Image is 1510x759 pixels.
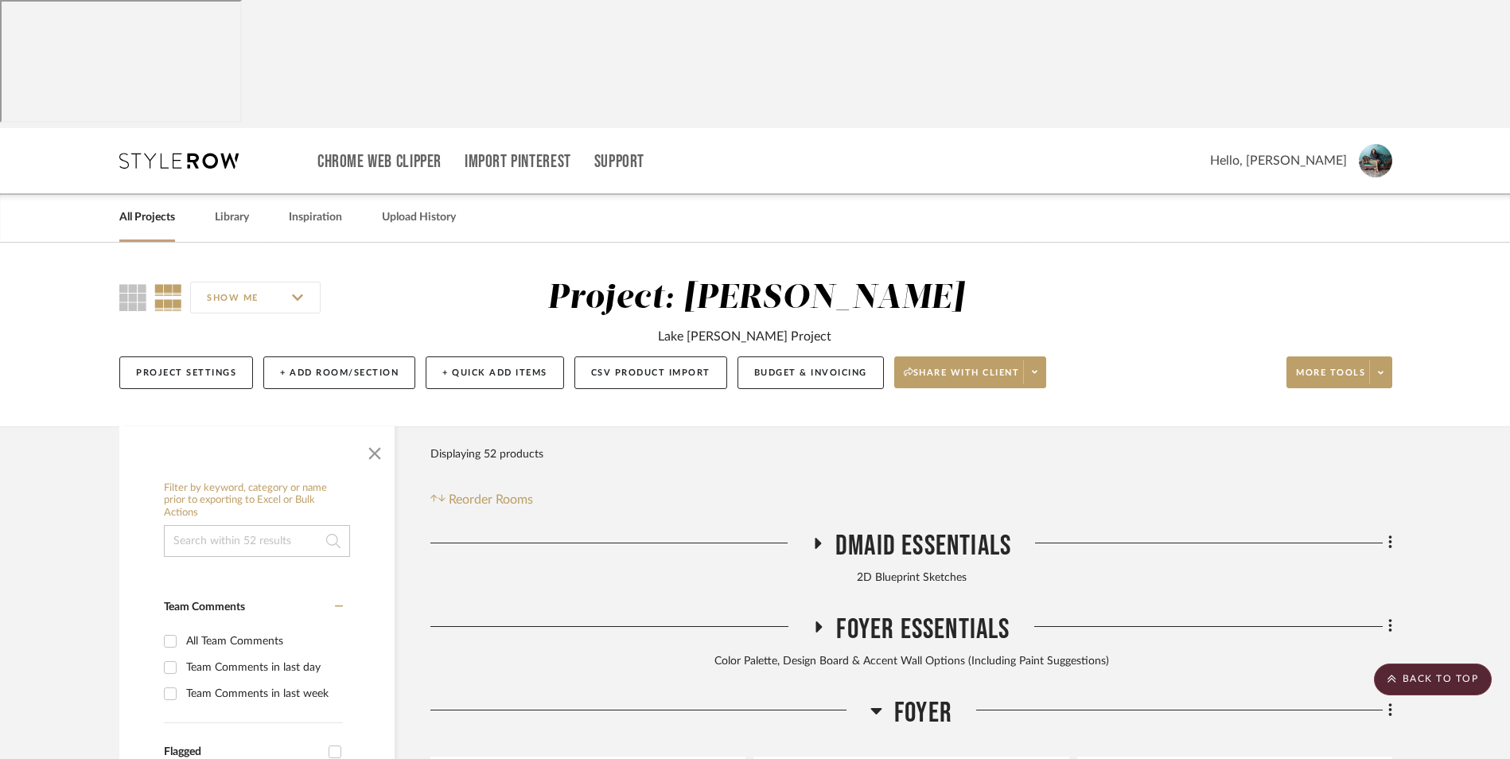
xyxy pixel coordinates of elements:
button: Share with client [894,356,1047,388]
div: Lake [PERSON_NAME] Project [658,327,831,346]
button: Close [359,434,391,466]
a: Import Pinterest [465,155,571,169]
span: Foyer Essentials [836,613,1010,647]
span: More tools [1296,367,1365,391]
div: Flagged [164,745,321,759]
h6: Filter by keyword, category or name prior to exporting to Excel or Bulk Actions [164,482,350,520]
div: Team Comments in last day [186,655,339,680]
button: More tools [1286,356,1392,388]
button: Reorder Rooms [430,490,533,509]
a: Library [215,207,249,228]
span: Team Comments [164,601,245,613]
button: CSV Product Import [574,356,727,389]
span: Hello, [PERSON_NAME] [1210,151,1347,170]
div: Team Comments in last week [186,681,339,706]
span: Foyer [894,696,952,730]
button: + Quick Add Items [426,356,564,389]
div: Displaying 52 products [430,438,543,470]
input: Search within 52 results [164,525,350,557]
span: Share with client [904,367,1020,391]
img: avatar [1359,144,1392,177]
span: Reorder Rooms [449,490,533,509]
a: Upload History [382,207,456,228]
div: 2D Blueprint Sketches [430,570,1392,587]
a: Chrome Web Clipper [317,155,442,169]
a: Inspiration [289,207,342,228]
a: Support [594,155,644,169]
span: DMAID Essentials [835,529,1011,563]
button: + Add Room/Section [263,356,415,389]
div: Project: [PERSON_NAME] [547,282,964,315]
scroll-to-top-button: BACK TO TOP [1374,664,1492,695]
button: Budget & Invoicing [737,356,884,389]
a: All Projects [119,207,175,228]
div: All Team Comments [186,629,339,654]
div: Color Palette, Design Board & Accent Wall Options (Including Paint Suggestions) [430,653,1392,671]
button: Project Settings [119,356,253,389]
